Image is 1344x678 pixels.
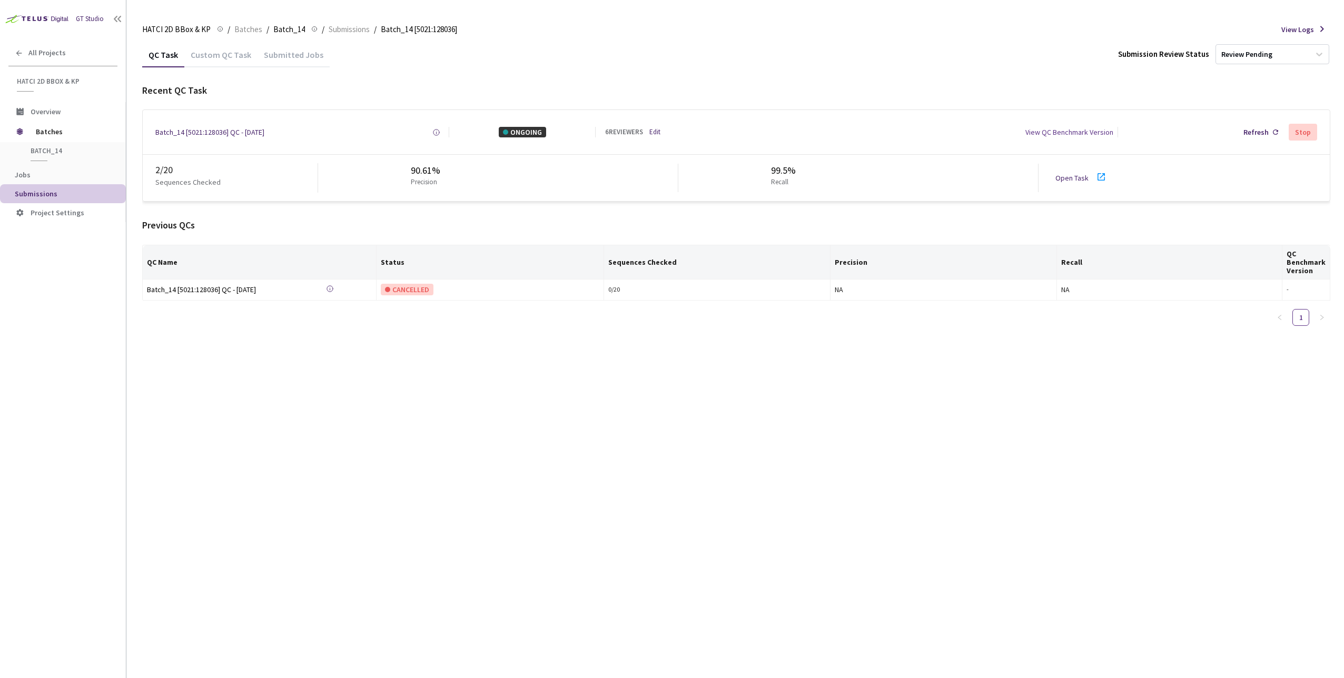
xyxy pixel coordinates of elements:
[831,245,1057,280] th: Precision
[1295,128,1311,136] div: Stop
[771,164,796,177] div: 99.5%
[31,146,108,155] span: Batch_14
[142,23,211,36] span: HATCI 2D BBox & KP
[411,177,437,187] p: Precision
[234,23,262,36] span: Batches
[184,49,258,67] div: Custom QC Task
[142,49,184,67] div: QC Task
[499,127,546,137] div: ONGOING
[608,285,826,295] div: 0 / 20
[17,77,111,86] span: HATCI 2D BBox & KP
[322,23,324,36] li: /
[28,48,66,57] span: All Projects
[1271,309,1288,326] button: left
[142,84,1330,97] div: Recent QC Task
[1287,285,1326,295] div: -
[1055,173,1089,183] a: Open Task
[605,127,643,137] div: 6 REVIEWERS
[327,23,372,35] a: Submissions
[377,245,604,280] th: Status
[147,284,294,295] div: Batch_14 [5021:128036] QC - [DATE]
[1118,48,1209,59] div: Submission Review Status
[232,23,264,35] a: Batches
[76,14,104,24] div: GT Studio
[1281,24,1314,35] span: View Logs
[1293,310,1309,325] a: 1
[31,208,84,217] span: Project Settings
[1061,284,1278,295] div: NA
[228,23,230,36] li: /
[381,284,433,295] div: CANCELLED
[835,284,1052,295] div: NA
[1221,49,1272,59] div: Review Pending
[1271,309,1288,326] li: Previous Page
[155,177,221,187] p: Sequences Checked
[374,23,377,36] li: /
[31,107,61,116] span: Overview
[411,164,441,177] div: 90.61%
[1319,314,1325,321] span: right
[143,245,377,280] th: QC Name
[1313,309,1330,326] li: Next Page
[155,127,264,137] a: Batch_14 [5021:128036] QC - [DATE]
[329,23,370,36] span: Submissions
[1025,127,1113,137] div: View QC Benchmark Version
[36,121,108,142] span: Batches
[142,218,1330,232] div: Previous QCs
[381,23,457,36] span: Batch_14 [5021:128036]
[1243,127,1269,137] div: Refresh
[266,23,269,36] li: /
[15,189,57,198] span: Submissions
[258,49,330,67] div: Submitted Jobs
[1292,309,1309,326] li: 1
[771,177,792,187] p: Recall
[1277,314,1283,321] span: left
[273,23,305,36] span: Batch_14
[649,127,660,137] a: Edit
[1282,245,1330,280] th: QC Benchmark Version
[1057,245,1282,280] th: Recall
[604,245,831,280] th: Sequences Checked
[1313,309,1330,326] button: right
[15,170,31,180] span: Jobs
[155,163,318,177] div: 2 / 20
